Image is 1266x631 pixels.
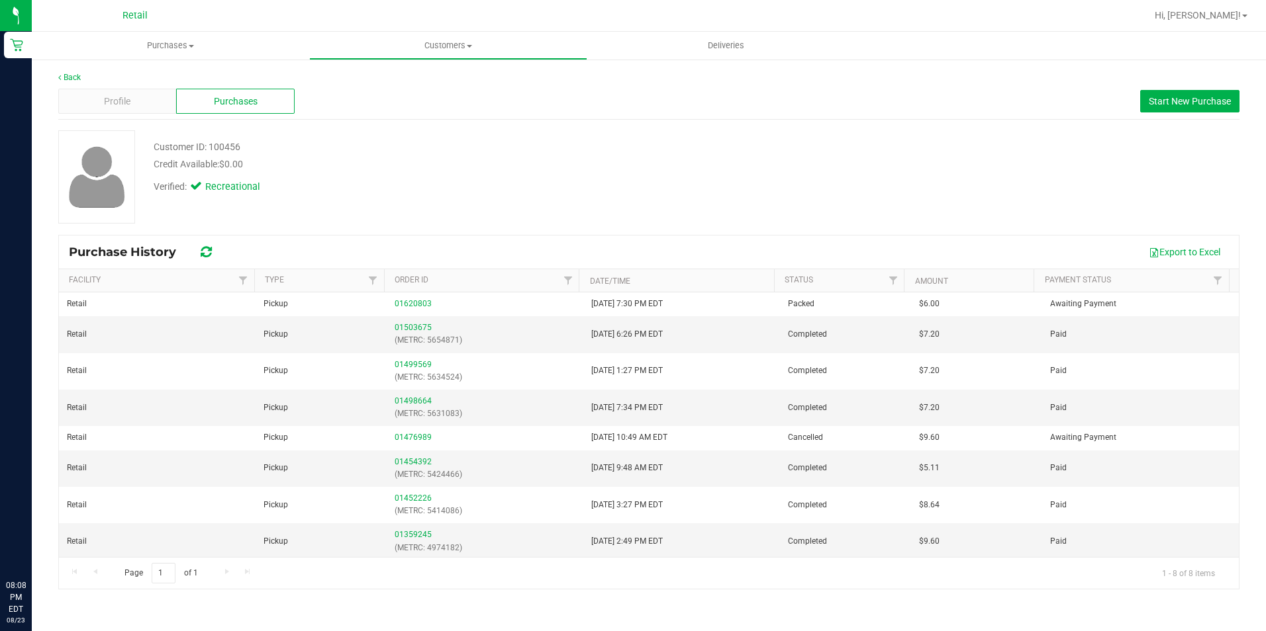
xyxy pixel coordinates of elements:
a: 01620803 [395,299,432,308]
div: Credit Available: [154,157,734,171]
span: [DATE] 9:48 AM EDT [591,462,663,474]
p: (METRC: 5631083) [395,407,575,420]
a: Payment Status [1045,275,1111,284]
span: $0.00 [219,159,243,169]
span: Retail [67,431,87,444]
p: (METRC: 4974182) [395,542,575,554]
a: Status [785,275,813,284]
span: [DATE] 2:49 PM EDT [591,535,663,548]
span: Retail [122,10,148,21]
span: Customers [310,40,586,52]
span: [DATE] 7:30 PM EDT [591,298,663,310]
span: $7.20 [919,364,940,377]
div: Verified: [154,180,258,194]
iframe: Resource center [13,525,53,565]
span: 1 - 8 of 8 items [1151,563,1226,583]
p: 08:08 PM EDT [6,579,26,615]
span: $7.20 [919,328,940,341]
a: 01452226 [395,493,432,503]
a: 01476989 [395,433,432,442]
span: Pickup [264,401,288,414]
span: Recreational [205,180,258,194]
a: Back [58,73,81,82]
span: $8.64 [919,499,940,511]
span: Paid [1050,328,1067,341]
button: Start New Purchase [1140,90,1240,112]
a: Filter [362,269,384,292]
a: 01454392 [395,457,432,466]
span: Retail [67,462,87,474]
input: 1 [152,563,175,583]
span: [DATE] 7:34 PM EDT [591,401,663,414]
span: Completed [788,328,827,341]
span: Completed [788,499,827,511]
span: [DATE] 3:27 PM EDT [591,499,663,511]
span: [DATE] 10:49 AM EDT [591,431,667,444]
span: Pickup [264,298,288,310]
a: 01498664 [395,396,432,405]
a: 01359245 [395,530,432,539]
span: Cancelled [788,431,823,444]
span: $9.60 [919,535,940,548]
span: Purchases [214,95,258,108]
a: 01503675 [395,323,432,332]
span: Paid [1050,401,1067,414]
a: 01499569 [395,360,432,369]
span: Awaiting Payment [1050,431,1116,444]
span: Hi, [PERSON_NAME]! [1155,10,1241,21]
inline-svg: Retail [10,38,23,52]
span: Completed [788,364,827,377]
span: Completed [788,462,827,474]
span: Awaiting Payment [1050,298,1116,310]
p: 08/23 [6,615,26,625]
span: Retail [67,401,87,414]
span: Pickup [264,431,288,444]
a: Filter [557,269,579,292]
span: $7.20 [919,401,940,414]
span: $9.60 [919,431,940,444]
p: (METRC: 5654871) [395,334,575,347]
span: Purchases [32,40,309,52]
a: Date/Time [590,276,630,286]
a: Filter [232,269,254,292]
button: Export to Excel [1140,241,1229,263]
p: (METRC: 5414086) [395,505,575,517]
a: Filter [1207,269,1229,292]
span: Completed [788,535,827,548]
a: Purchases [32,32,309,60]
img: user-icon.png [62,143,132,211]
span: Pickup [264,535,288,548]
span: Paid [1050,499,1067,511]
span: Paid [1050,535,1067,548]
span: Page of 1 [113,563,209,583]
span: Retail [67,499,87,511]
span: Retail [67,364,87,377]
span: $6.00 [919,298,940,310]
p: (METRC: 5634524) [395,371,575,384]
a: Deliveries [587,32,865,60]
span: Completed [788,401,827,414]
div: Customer ID: 100456 [154,140,240,154]
span: Purchase History [69,245,189,259]
span: Profile [104,95,130,108]
a: Customers [309,32,587,60]
a: Amount [915,276,948,286]
span: Packed [788,298,814,310]
span: Paid [1050,462,1067,474]
span: Pickup [264,328,288,341]
a: Type [265,275,284,284]
span: Retail [67,298,87,310]
span: Start New Purchase [1149,96,1231,106]
span: Deliveries [690,40,762,52]
span: [DATE] 1:27 PM EDT [591,364,663,377]
span: Pickup [264,364,288,377]
span: [DATE] 6:26 PM EDT [591,328,663,341]
a: Filter [882,269,904,292]
span: $5.11 [919,462,940,474]
span: Pickup [264,462,288,474]
span: Paid [1050,364,1067,377]
p: (METRC: 5424466) [395,468,575,481]
span: Retail [67,535,87,548]
span: Pickup [264,499,288,511]
a: Order ID [395,275,428,284]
